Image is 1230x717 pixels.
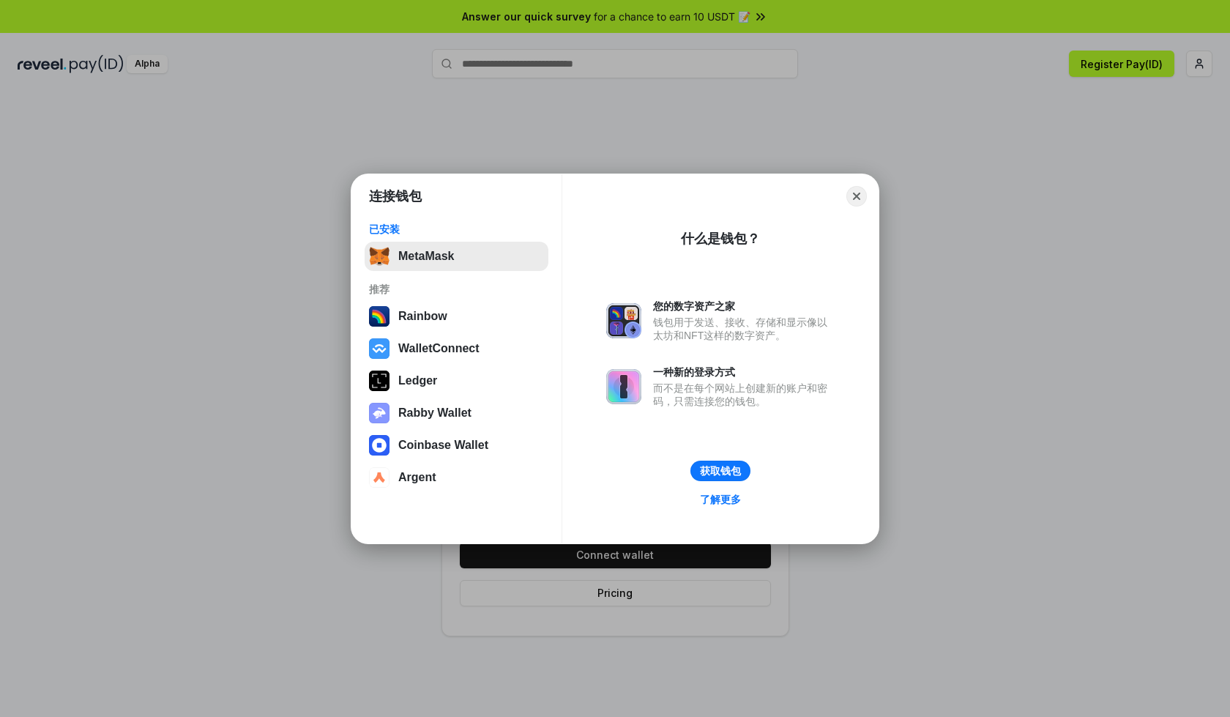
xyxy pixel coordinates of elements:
[398,374,437,387] div: Ledger
[700,464,741,478] div: 获取钱包
[369,187,422,205] h1: 连接钱包
[369,306,389,327] img: svg+xml,%3Csvg%20width%3D%22120%22%20height%3D%22120%22%20viewBox%3D%220%200%20120%20120%22%20fil...
[606,369,641,404] img: svg+xml,%3Csvg%20xmlns%3D%22http%3A%2F%2Fwww.w3.org%2F2000%2Fsvg%22%20fill%3D%22none%22%20viewBox...
[369,403,389,423] img: svg+xml,%3Csvg%20xmlns%3D%22http%3A%2F%2Fwww.w3.org%2F2000%2Fsvg%22%20fill%3D%22none%22%20viewBox...
[846,186,867,207] button: Close
[365,463,548,492] button: Argent
[369,467,389,488] img: svg+xml,%3Csvg%20width%3D%2228%22%20height%3D%2228%22%20viewBox%3D%220%200%2028%2028%22%20fill%3D...
[365,334,548,363] button: WalletConnect
[398,310,447,323] div: Rainbow
[369,371,389,391] img: svg+xml,%3Csvg%20xmlns%3D%22http%3A%2F%2Fwww.w3.org%2F2000%2Fsvg%22%20width%3D%2228%22%20height%3...
[398,406,471,420] div: Rabby Wallet
[369,223,544,236] div: 已安装
[365,242,548,271] button: MetaMask
[398,342,480,355] div: WalletConnect
[398,439,488,452] div: Coinbase Wallet
[365,366,548,395] button: Ledger
[653,316,835,342] div: 钱包用于发送、接收、存储和显示像以太坊和NFT这样的数字资产。
[606,303,641,338] img: svg+xml,%3Csvg%20xmlns%3D%22http%3A%2F%2Fwww.w3.org%2F2000%2Fsvg%22%20fill%3D%22none%22%20viewBox...
[369,338,389,359] img: svg+xml,%3Csvg%20width%3D%2228%22%20height%3D%2228%22%20viewBox%3D%220%200%2028%2028%22%20fill%3D...
[369,435,389,456] img: svg+xml,%3Csvg%20width%3D%2228%22%20height%3D%2228%22%20viewBox%3D%220%200%2028%2028%22%20fill%3D...
[681,230,760,248] div: 什么是钱包？
[690,461,750,481] button: 获取钱包
[365,398,548,428] button: Rabby Wallet
[653,365,835,379] div: 一种新的登录方式
[653,382,835,408] div: 而不是在每个网站上创建新的账户和密码，只需连接您的钱包。
[365,431,548,460] button: Coinbase Wallet
[691,490,750,509] a: 了解更多
[653,300,835,313] div: 您的数字资产之家
[398,471,436,484] div: Argent
[369,246,389,267] img: svg+xml,%3Csvg%20fill%3D%22none%22%20height%3D%2233%22%20viewBox%3D%220%200%2035%2033%22%20width%...
[700,493,741,506] div: 了解更多
[365,302,548,331] button: Rainbow
[369,283,544,296] div: 推荐
[398,250,454,263] div: MetaMask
